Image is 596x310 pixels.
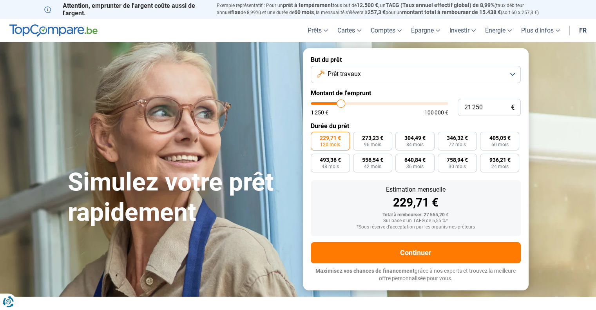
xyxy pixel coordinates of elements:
div: *Sous réserve d'acceptation par les organismes prêteurs [317,225,514,230]
a: Énergie [480,19,516,42]
a: Prêts [303,19,333,42]
a: fr [574,19,591,42]
span: 120 mois [320,142,340,147]
label: But du prêt [311,56,521,63]
a: Investir [445,19,480,42]
span: 84 mois [406,142,424,147]
p: Exemple représentatif : Pour un tous but de , un (taux débiteur annuel de 8,99%) et une durée de ... [217,2,552,16]
label: Durée du prêt [311,122,521,130]
span: 30 mois [449,164,466,169]
img: TopCompare [9,24,98,37]
a: Plus d'infos [516,19,565,42]
span: 257,3 € [368,9,386,15]
span: 24 mois [491,164,508,169]
span: 72 mois [449,142,466,147]
button: Continuer [311,242,521,263]
span: 1 250 € [311,110,328,115]
span: 405,05 € [489,135,510,141]
span: 640,84 € [404,157,426,163]
span: prêt à tempérament [283,2,333,8]
span: Prêt travaux [328,70,361,78]
span: 556,54 € [362,157,383,163]
label: Montant de l'emprunt [311,89,521,97]
span: 96 mois [364,142,381,147]
span: 936,21 € [489,157,510,163]
span: 36 mois [406,164,424,169]
span: montant total à rembourser de 15.438 € [402,9,501,15]
button: Prêt travaux [311,66,521,83]
a: Cartes [333,19,366,42]
span: fixe [231,9,241,15]
span: TAEG (Taux annuel effectif global) de 8,99% [386,2,495,8]
div: Estimation mensuelle [317,187,514,193]
span: 273,23 € [362,135,383,141]
div: 229,71 € [317,197,514,208]
span: 758,94 € [447,157,468,163]
span: 42 mois [364,164,381,169]
span: 100 000 € [424,110,448,115]
span: € [511,104,514,111]
span: 304,49 € [404,135,426,141]
span: 48 mois [322,164,339,169]
h1: Simulez votre prêt rapidement [68,167,293,228]
span: 12.500 € [357,2,378,8]
span: Maximisez vos chances de financement [315,268,415,274]
a: Épargne [406,19,445,42]
span: 229,71 € [320,135,341,141]
span: 346,32 € [447,135,468,141]
p: Attention, emprunter de l'argent coûte aussi de l'argent. [44,2,207,17]
a: Comptes [366,19,406,42]
div: Sur base d'un TAEG de 5,55 %* [317,218,514,224]
span: 60 mois [491,142,508,147]
p: grâce à nos experts et trouvez la meilleure offre personnalisée pour vous. [311,267,521,283]
span: 493,36 € [320,157,341,163]
div: Total à rembourser: 27 565,20 € [317,212,514,218]
span: 60 mois [294,9,314,15]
